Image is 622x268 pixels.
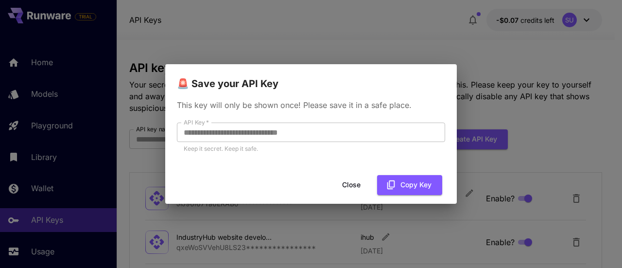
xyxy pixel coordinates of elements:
[329,175,373,195] button: Close
[184,118,209,126] label: API Key
[184,144,438,154] p: Keep it secret. Keep it safe.
[177,99,445,111] p: This key will only be shown once! Please save it in a safe place.
[165,64,457,91] h2: 🚨 Save your API Key
[377,175,442,195] button: Copy Key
